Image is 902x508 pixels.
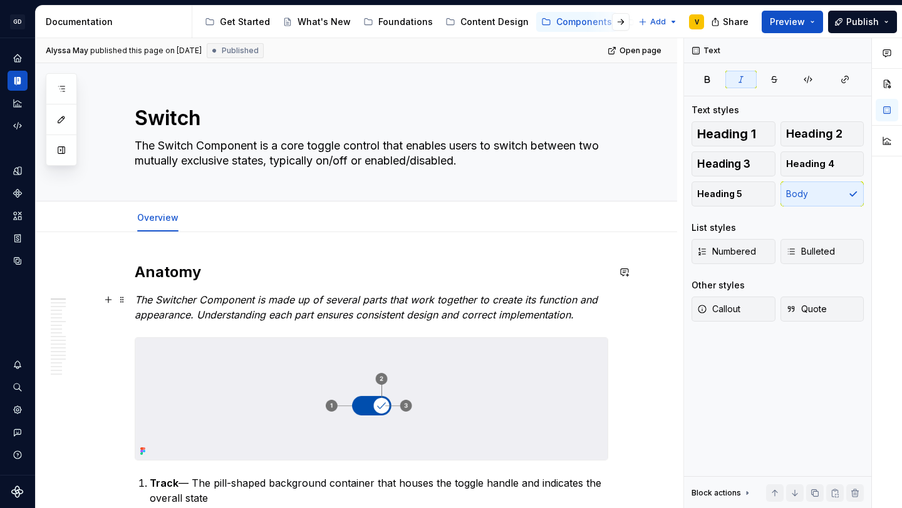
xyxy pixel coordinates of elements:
strong: Track [150,477,179,489]
a: Storybook stories [8,228,28,248]
span: Heading 1 [697,128,756,140]
button: Search ⌘K [8,377,28,397]
span: Callout [697,303,740,315]
svg: Supernova Logo [11,485,24,498]
a: Data sources [8,251,28,271]
a: Components [8,183,28,203]
button: Contact support [8,422,28,442]
span: Alyssa May [46,46,88,56]
span: Quote [786,303,827,315]
span: Heading 2 [786,128,842,140]
button: Publish [828,11,897,33]
button: Heading 4 [780,151,864,176]
div: V [695,17,699,27]
span: Open page [619,46,661,56]
span: Heading 4 [786,158,834,170]
div: Components [556,16,612,28]
a: Content Design [440,12,534,32]
textarea: Switch [132,103,606,133]
button: Share [705,11,757,33]
a: Assets [8,206,28,226]
button: Callout [692,297,775,322]
span: Bulleted [786,245,835,258]
div: Other styles [692,279,745,292]
a: Design tokens [8,161,28,181]
span: Heading 5 [697,188,742,200]
span: Publish [846,16,879,28]
a: Foundations [358,12,438,32]
div: Documentation [46,16,187,28]
em: The Switcher Component is made up of several parts that work together to create its function and ... [135,293,601,321]
div: Overview [132,204,184,230]
button: Heading 2 [780,121,864,146]
a: Components [536,12,617,32]
span: Published [222,46,259,56]
img: 4dd9f929-0ac9-46aa-9c08-0dd4c968145f.png [135,338,608,460]
a: Code automation [8,116,28,136]
span: Preview [770,16,805,28]
button: Heading 1 [692,121,775,146]
span: Share [723,16,749,28]
a: Documentation [8,71,28,91]
div: Page tree [200,9,632,34]
div: Foundations [378,16,433,28]
div: List styles [692,221,736,234]
a: Overview [137,212,179,223]
button: Bulleted [780,239,864,264]
span: Add [650,17,666,27]
button: Preview [762,11,823,33]
a: Settings [8,400,28,420]
a: Get Started [200,12,275,32]
a: What's New [277,12,356,32]
a: Home [8,48,28,68]
button: Add [635,13,682,31]
button: Heading 3 [692,151,775,176]
a: Analytics [8,93,28,113]
div: Block actions [692,484,752,502]
p: — The pill-shaped background container that houses the toggle handle and indicates the overall state [150,475,608,505]
div: GD [10,14,25,29]
button: Heading 5 [692,181,775,206]
textarea: The Switch Component is a core toggle control that enables users to switch between two mutually e... [132,136,606,171]
div: Get Started [220,16,270,28]
div: Content Design [460,16,529,28]
button: Quote [780,297,864,322]
div: published this page on [DATE] [90,46,202,56]
button: Numbered [692,239,775,264]
h2: Anatomy [135,262,608,282]
button: Notifications [8,355,28,375]
div: What's New [298,16,351,28]
a: Open page [604,42,667,59]
button: GD [3,8,33,35]
div: Text styles [692,104,739,116]
span: Heading 3 [697,158,750,170]
span: Numbered [697,245,756,258]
